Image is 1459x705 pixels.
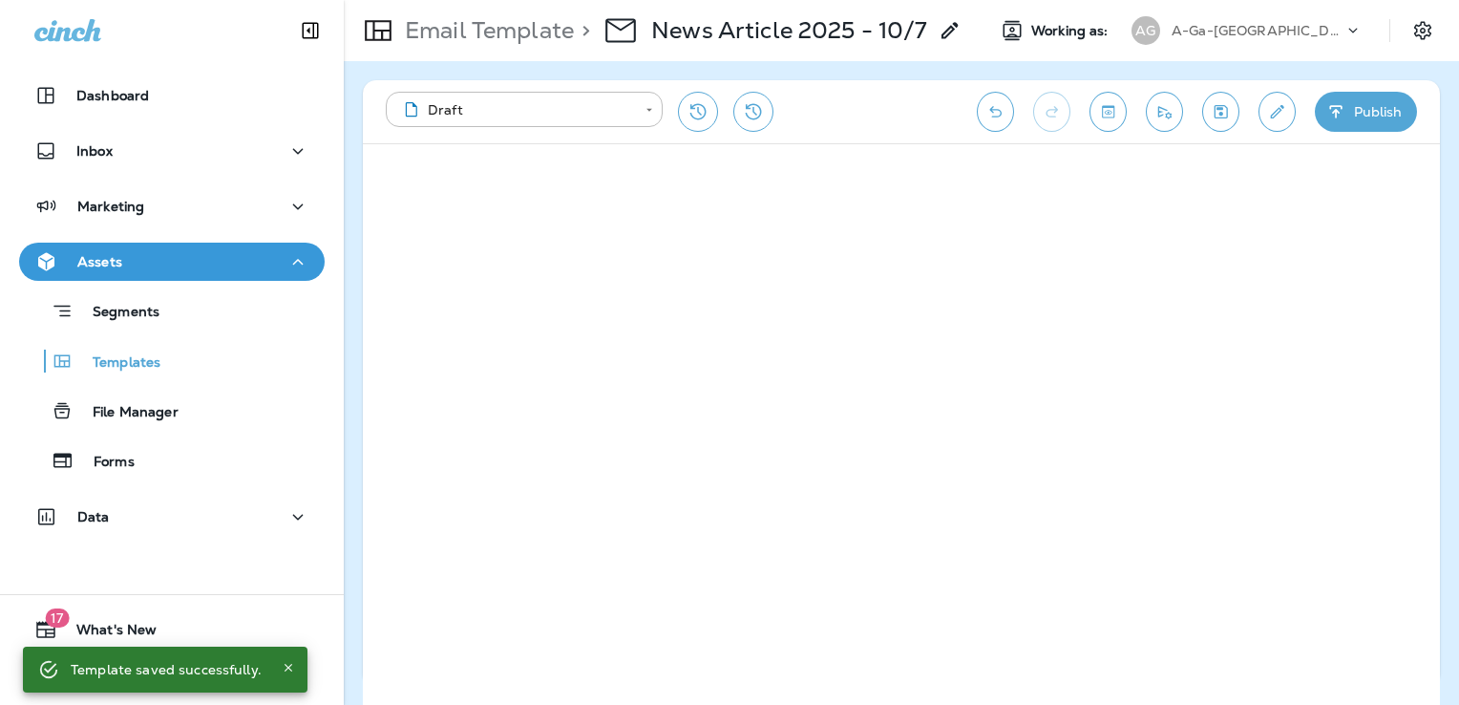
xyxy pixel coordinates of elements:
[19,243,325,281] button: Assets
[651,16,927,45] p: News Article 2025 - 10/7
[19,341,325,381] button: Templates
[1315,92,1417,132] button: Publish
[1172,23,1343,38] p: A-Ga-[GEOGRAPHIC_DATA]
[19,498,325,536] button: Data
[1131,16,1160,45] div: AG
[574,16,590,45] p: >
[19,132,325,170] button: Inbox
[77,199,144,214] p: Marketing
[397,16,574,45] p: Email Template
[284,11,337,50] button: Collapse Sidebar
[19,610,325,649] button: 17What's New
[76,88,149,103] p: Dashboard
[19,76,325,115] button: Dashboard
[19,440,325,481] button: Forms
[19,187,325,225] button: Marketing
[277,656,300,679] button: Close
[733,92,773,132] button: View Changelog
[1202,92,1239,132] button: Save
[74,454,135,472] p: Forms
[399,100,632,119] div: Draft
[1146,92,1183,132] button: Send test email
[71,652,262,687] div: Template saved successfully.
[74,304,159,323] p: Segments
[77,509,110,524] p: Data
[74,354,160,373] p: Templates
[76,143,113,159] p: Inbox
[977,92,1014,132] button: Undo
[74,404,179,422] p: File Manager
[77,254,122,269] p: Assets
[19,656,325,694] button: Support
[1258,92,1296,132] button: Edit details
[57,622,157,645] span: What's New
[45,609,69,628] span: 17
[678,92,718,132] button: Restore from previous version
[1406,13,1440,48] button: Settings
[19,391,325,431] button: File Manager
[19,290,325,331] button: Segments
[1031,23,1112,39] span: Working as:
[1089,92,1127,132] button: Toggle preview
